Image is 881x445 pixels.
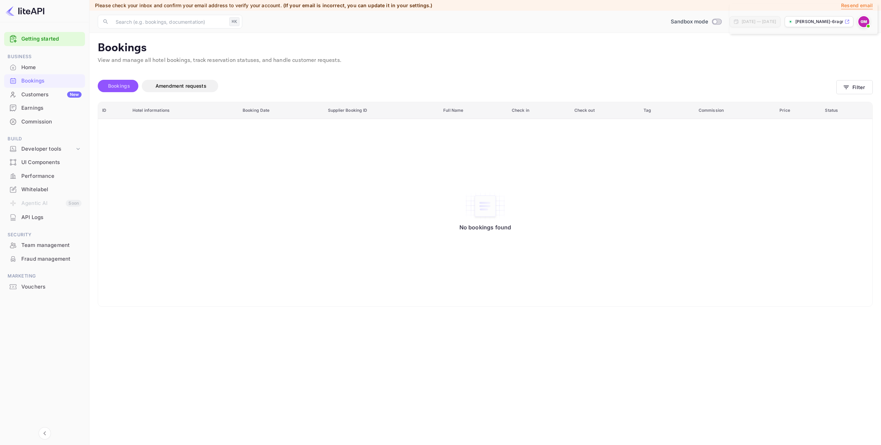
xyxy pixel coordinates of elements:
[836,80,873,94] button: Filter
[4,74,85,87] a: Bookings
[324,102,439,119] th: Supplier Booking ID
[21,172,82,180] div: Performance
[98,102,128,119] th: ID
[21,241,82,249] div: Team management
[21,35,82,43] a: Getting started
[21,77,82,85] div: Bookings
[95,2,282,8] span: Please check your inbox and confirm your email address to verify your account.
[98,102,872,307] table: booking table
[128,102,238,119] th: Hotel informations
[229,17,240,26] div: ⌘K
[6,6,44,17] img: LiteAPI logo
[841,2,873,9] p: Resend email
[238,102,324,119] th: Booking Date
[508,102,570,119] th: Check in
[4,239,85,252] div: Team management
[4,156,85,169] a: UI Components
[821,102,872,119] th: Status
[108,83,130,89] span: Bookings
[4,101,85,114] a: Earnings
[694,102,775,119] th: Commission
[4,101,85,115] div: Earnings
[4,135,85,143] span: Build
[671,18,708,26] span: Sandbox mode
[639,102,694,119] th: Tag
[21,64,82,72] div: Home
[39,427,51,439] button: Collapse navigation
[21,91,82,99] div: Customers
[21,214,82,221] div: API Logs
[459,224,511,231] p: No bookings found
[67,91,82,98] div: New
[4,115,85,128] a: Commission
[4,143,85,155] div: Developer tools
[4,280,85,294] div: Vouchers
[4,239,85,251] a: Team management
[156,83,206,89] span: Amendment requests
[4,61,85,74] a: Home
[98,41,873,55] p: Bookings
[4,272,85,280] span: Marketing
[4,183,85,196] a: Whitelabel
[775,102,821,119] th: Price
[21,145,75,153] div: Developer tools
[668,18,724,26] div: Switch to Production mode
[4,88,85,101] a: CustomersNew
[4,280,85,293] a: Vouchers
[4,231,85,239] span: Security
[570,102,639,119] th: Check out
[21,118,82,126] div: Commission
[98,56,873,65] p: View and manage all hotel bookings, track reservation statuses, and handle customer requests.
[4,252,85,266] div: Fraud management
[21,159,82,166] div: UI Components
[4,32,85,46] div: Getting started
[21,283,82,291] div: Vouchers
[4,74,85,88] div: Bookings
[4,252,85,265] a: Fraud management
[4,170,85,183] div: Performance
[21,186,82,194] div: Whitelabel
[4,115,85,129] div: Commission
[98,80,836,92] div: account-settings tabs
[4,170,85,182] a: Performance
[283,2,433,8] span: (If your email is incorrect, you can update it in your settings.)
[439,102,508,119] th: Full Name
[112,15,226,29] input: Search (e.g. bookings, documentation)
[4,211,85,224] a: API Logs
[21,255,82,263] div: Fraud management
[21,104,82,112] div: Earnings
[4,53,85,61] span: Business
[465,192,506,220] img: No bookings found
